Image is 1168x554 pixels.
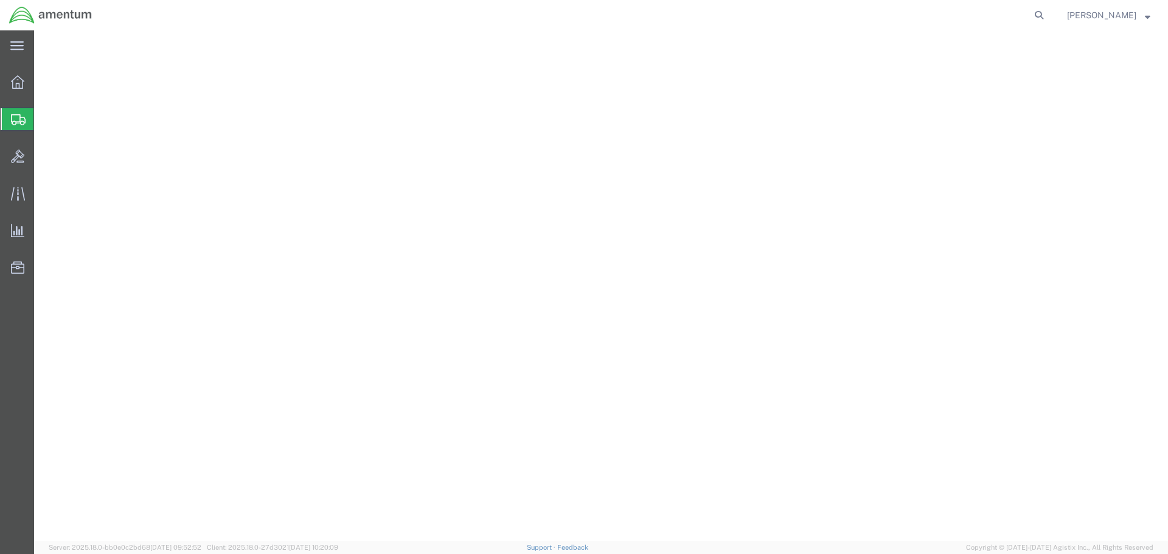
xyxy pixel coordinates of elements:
button: [PERSON_NAME] [1066,8,1151,23]
span: Client: 2025.18.0-27d3021 [207,544,338,551]
span: [DATE] 10:20:09 [289,544,338,551]
iframe: FS Legacy Container [34,30,1168,541]
span: Server: 2025.18.0-bb0e0c2bd68 [49,544,201,551]
img: logo [9,6,92,24]
a: Feedback [557,544,588,551]
span: David Manner [1067,9,1136,22]
span: [DATE] 09:52:52 [150,544,201,551]
span: Copyright © [DATE]-[DATE] Agistix Inc., All Rights Reserved [966,542,1153,553]
a: Support [527,544,557,551]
